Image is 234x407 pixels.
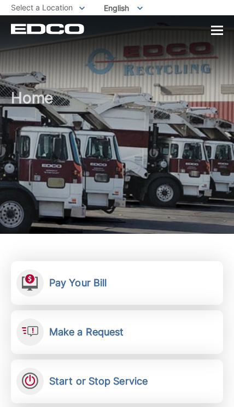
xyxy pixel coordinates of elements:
a: EDCD logo. Return to the homepage. [11,23,84,34]
h1: Home [11,90,223,237]
h2: Start or Stop Service [49,375,148,387]
span: Select a Location [11,3,73,12]
h2: Pay Your Bill [49,277,107,289]
h2: Make a Request [49,326,124,338]
a: Pay Your Bill [11,261,223,305]
a: Make a Request [11,310,223,354]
